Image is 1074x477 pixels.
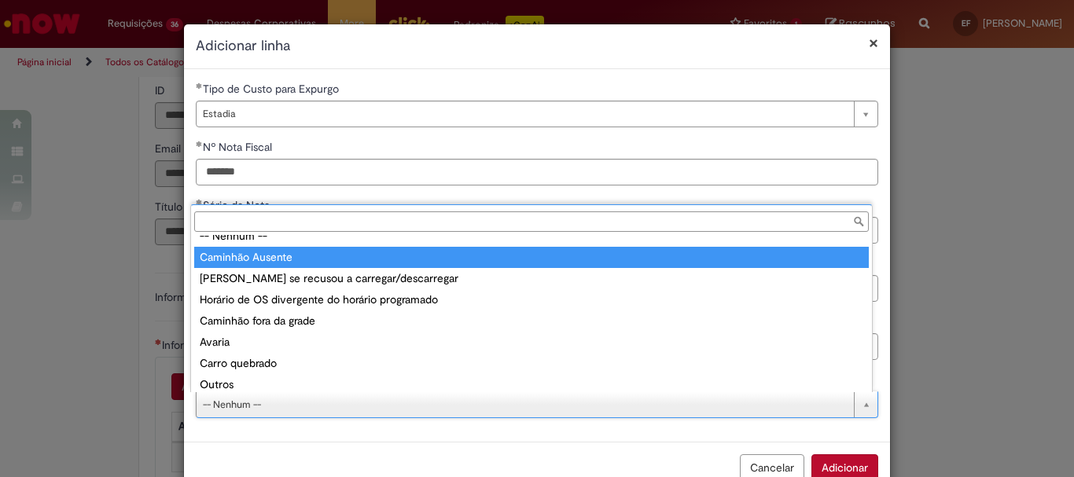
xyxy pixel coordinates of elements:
div: Caminhão fora da grade [194,310,869,332]
div: Outros [194,374,869,395]
div: Avaria [194,332,869,353]
div: [PERSON_NAME] se recusou a carregar/descarregar [194,268,869,289]
div: Carro quebrado [194,353,869,374]
div: Horário de OS divergente do horário programado [194,289,869,310]
div: -- Nenhum -- [194,226,869,247]
div: Caminhão Ausente [194,247,869,268]
ul: Motivo do Expurgo [191,235,872,392]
